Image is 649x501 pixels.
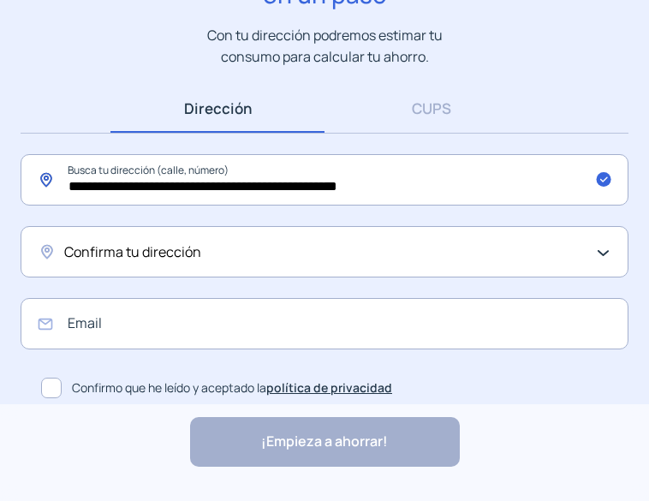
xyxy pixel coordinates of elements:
[266,379,392,396] a: política de privacidad
[190,25,460,67] p: Con tu dirección podremos estimar tu consumo para calcular tu ahorro.
[72,379,392,397] span: Confirmo que he leído y aceptado la
[64,242,201,264] span: Confirma tu dirección
[110,84,324,133] a: Dirección
[324,84,539,133] a: CUPS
